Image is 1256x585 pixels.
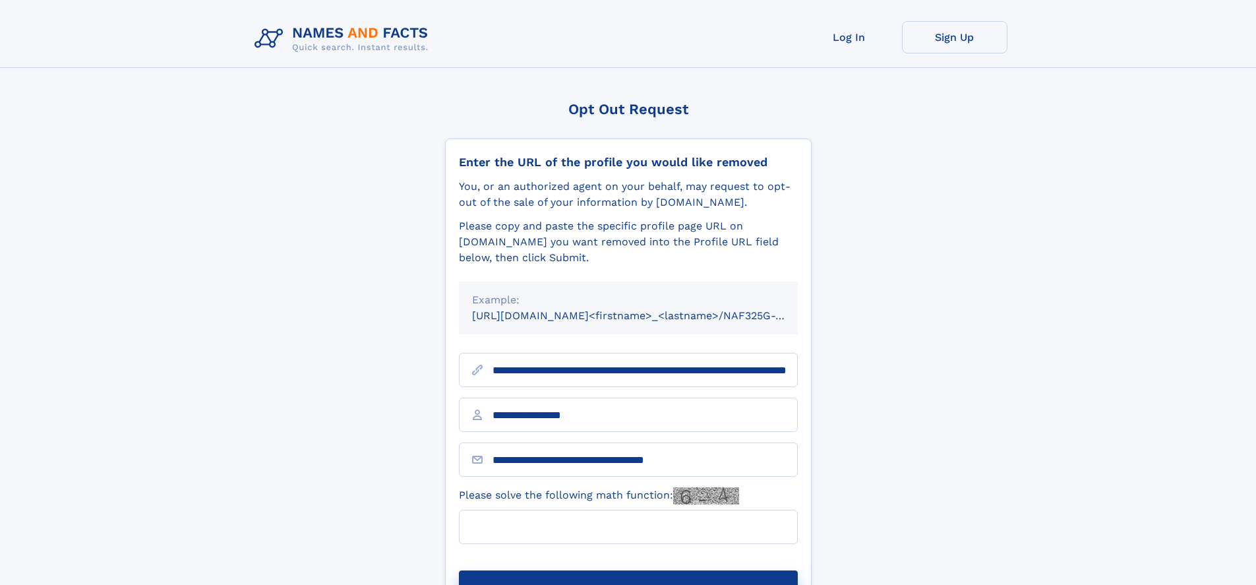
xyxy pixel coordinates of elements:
[472,309,823,322] small: [URL][DOMAIN_NAME]<firstname>_<lastname>/NAF325G-xxxxxxxx
[445,101,812,117] div: Opt Out Request
[459,155,798,169] div: Enter the URL of the profile you would like removed
[796,21,902,53] a: Log In
[902,21,1007,53] a: Sign Up
[459,179,798,210] div: You, or an authorized agent on your behalf, may request to opt-out of the sale of your informatio...
[459,487,739,505] label: Please solve the following math function:
[472,292,785,308] div: Example:
[459,218,798,266] div: Please copy and paste the specific profile page URL on [DOMAIN_NAME] you want removed into the Pr...
[249,21,439,57] img: Logo Names and Facts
